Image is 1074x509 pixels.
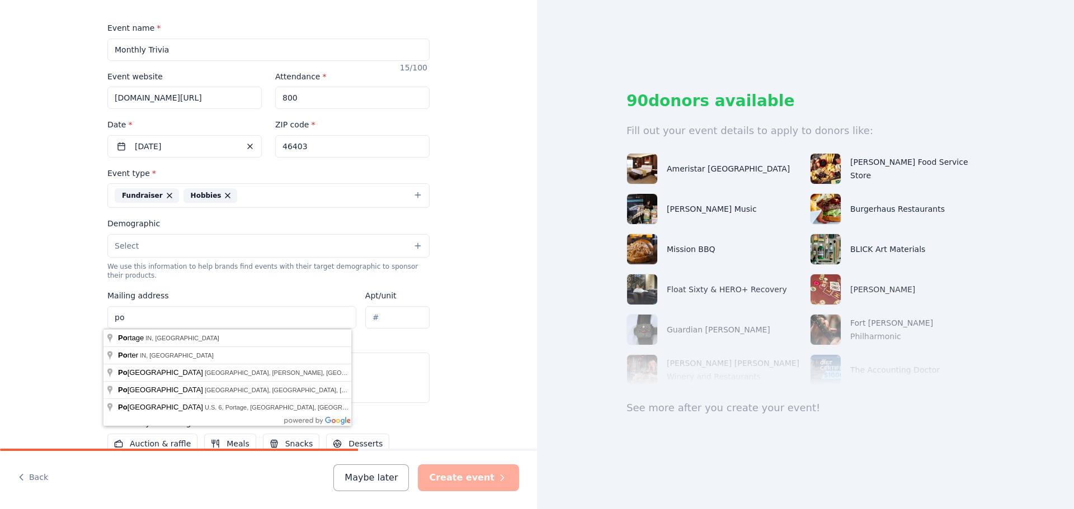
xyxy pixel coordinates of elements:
[118,334,128,342] span: Po
[107,434,197,454] button: Auction & raffle
[850,202,945,216] div: Burgerhaus Restaurants
[115,188,179,203] div: Fundraiser
[107,39,430,61] input: Spring Fundraiser
[107,72,163,83] label: Event website
[18,466,48,489] button: Back
[811,154,841,184] img: photo for Gordon Food Service Store
[107,23,161,34] label: Event name
[626,89,984,113] div: 90 donors available
[107,262,430,280] div: We use this information to help brands find events with their target demographic to sponsor their...
[204,434,256,454] button: Meals
[667,202,757,216] div: [PERSON_NAME] Music
[107,218,160,230] label: Demographic
[227,437,249,450] span: Meals
[145,335,219,341] span: IN, [GEOGRAPHIC_DATA]
[205,404,381,411] span: U.S. 6, Portage, [GEOGRAPHIC_DATA], [GEOGRAPHIC_DATA]
[107,135,262,158] button: [DATE]
[118,386,205,394] span: [GEOGRAPHIC_DATA]
[183,188,238,203] div: Hobbies
[118,403,128,411] span: Po
[667,162,790,175] div: Ameristar [GEOGRAPHIC_DATA]
[667,242,715,256] div: Mission BBQ
[118,351,128,359] span: Po
[263,434,319,454] button: Snacks
[107,168,156,179] label: Event type
[107,120,262,131] label: Date
[107,183,430,208] button: FundraiserHobbies
[107,291,169,302] label: Mailing address
[140,352,214,359] span: IN, [GEOGRAPHIC_DATA]
[115,239,139,253] span: Select
[275,135,430,158] input: 12345 (U.S. only)
[348,437,383,450] span: Desserts
[118,403,205,411] span: [GEOGRAPHIC_DATA]
[627,234,657,264] img: photo for Mission BBQ
[626,399,984,417] div: See more after you create your event!
[626,122,984,140] div: Fill out your event details to apply to donors like:
[285,437,313,450] span: Snacks
[850,155,984,182] div: [PERSON_NAME] Food Service Store
[811,194,841,224] img: photo for Burgerhaus Restaurants
[107,306,356,329] input: Enter a US address
[275,87,430,109] input: 20
[107,234,430,258] button: Select
[275,72,326,83] label: Attendance
[811,234,841,264] img: photo for BLICK Art Materials
[205,387,404,393] span: [GEOGRAPHIC_DATA], [GEOGRAPHIC_DATA], [GEOGRAPHIC_DATA]
[130,437,191,450] span: Auction & raffle
[400,61,430,74] div: 15 /100
[365,291,397,302] label: Apt/unit
[205,369,458,376] span: [GEOGRAPHIC_DATA], [PERSON_NAME], [GEOGRAPHIC_DATA], [GEOGRAPHIC_DATA]
[326,434,389,454] button: Desserts
[118,368,205,377] span: [GEOGRAPHIC_DATA]
[333,464,409,491] button: Maybe later
[118,368,128,377] span: Po
[850,242,925,256] div: BLICK Art Materials
[118,334,145,342] span: rtage
[118,351,140,359] span: rter
[275,120,315,131] label: ZIP code
[365,306,430,329] input: #
[118,386,128,394] span: Po
[107,87,262,109] input: https://www...
[627,194,657,224] img: photo for Alfred Music
[627,154,657,184] img: photo for Ameristar East Chicago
